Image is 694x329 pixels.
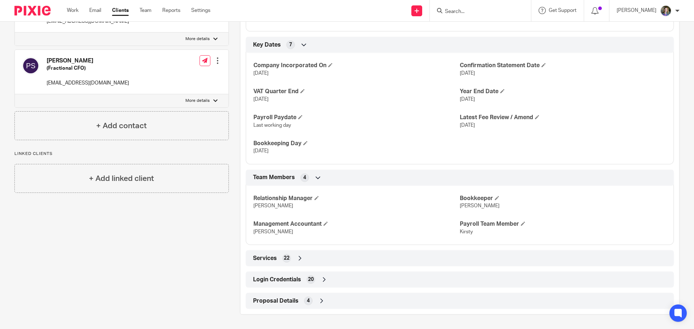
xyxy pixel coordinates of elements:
h4: + Add contact [96,120,147,131]
p: Linked clients [14,151,229,157]
span: Services [253,255,277,262]
img: svg%3E [22,57,39,74]
p: More details [185,36,210,42]
span: 4 [303,174,306,181]
span: 4 [307,297,310,304]
span: [DATE] [460,71,475,76]
span: Login Credentials [253,276,301,283]
span: Team Members [253,174,295,181]
span: 7 [289,41,292,48]
span: 22 [284,255,290,262]
span: 20 [308,276,314,283]
span: Get Support [549,8,577,13]
h4: [PERSON_NAME] [47,57,129,65]
h4: VAT Quarter End [253,88,460,95]
h4: Bookkeeping Day [253,140,460,147]
a: Clients [112,7,129,14]
span: [DATE] [253,148,269,153]
span: [PERSON_NAME] [253,203,293,208]
a: Settings [191,7,210,14]
span: [DATE] [253,71,269,76]
h4: Management Accountant [253,220,460,228]
img: Pixie [14,6,51,16]
span: Key Dates [253,41,281,49]
span: [DATE] [460,123,475,128]
span: [DATE] [253,97,269,102]
a: Team [140,7,151,14]
h4: + Add linked client [89,173,154,184]
img: 1530183611242%20(1).jpg [660,5,672,17]
h4: Latest Fee Review / Amend [460,114,666,121]
span: Kirsty [460,229,473,234]
a: Reports [162,7,180,14]
p: [EMAIL_ADDRESS][DOMAIN_NAME] [47,79,129,87]
a: Work [67,7,78,14]
a: Email [89,7,101,14]
span: [PERSON_NAME] [460,203,500,208]
h5: (Fractional CFO) [47,65,129,72]
h4: Bookkeeper [460,195,666,202]
h4: Payroll Team Member [460,220,666,228]
span: [DATE] [460,97,475,102]
h4: Year End Date [460,88,666,95]
h4: Company Incorporated On [253,62,460,69]
h4: Confirmation Statement Date [460,62,666,69]
h4: Relationship Manager [253,195,460,202]
p: More details [185,98,210,104]
h4: Payroll Paydate [253,114,460,121]
p: [PERSON_NAME] [617,7,656,14]
span: Proposal Details [253,297,299,305]
span: [PERSON_NAME] [253,229,293,234]
input: Search [444,9,509,15]
span: Last working day [253,123,291,128]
